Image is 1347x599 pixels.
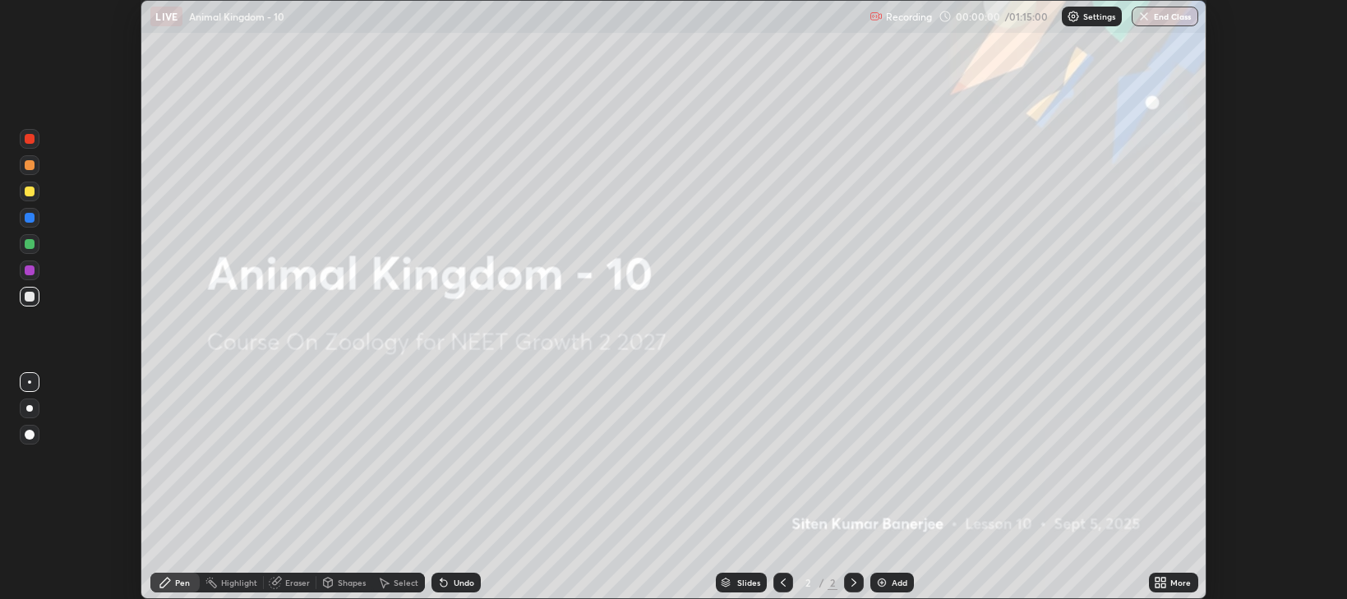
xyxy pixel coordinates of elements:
p: Settings [1083,12,1115,21]
div: 2 [828,575,837,590]
div: More [1170,578,1191,587]
div: Select [394,578,418,587]
p: Recording [886,11,932,23]
div: Add [892,578,907,587]
img: end-class-cross [1137,10,1151,23]
div: 2 [800,578,816,587]
div: Pen [175,578,190,587]
p: LIVE [155,10,178,23]
img: add-slide-button [875,576,888,589]
div: / [819,578,824,587]
div: Slides [737,578,760,587]
img: class-settings-icons [1067,10,1080,23]
button: End Class [1132,7,1198,26]
img: recording.375f2c34.svg [870,10,883,23]
div: Eraser [285,578,310,587]
p: Animal Kingdom - 10 [189,10,284,23]
div: Shapes [338,578,366,587]
div: Highlight [221,578,257,587]
div: Undo [454,578,474,587]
